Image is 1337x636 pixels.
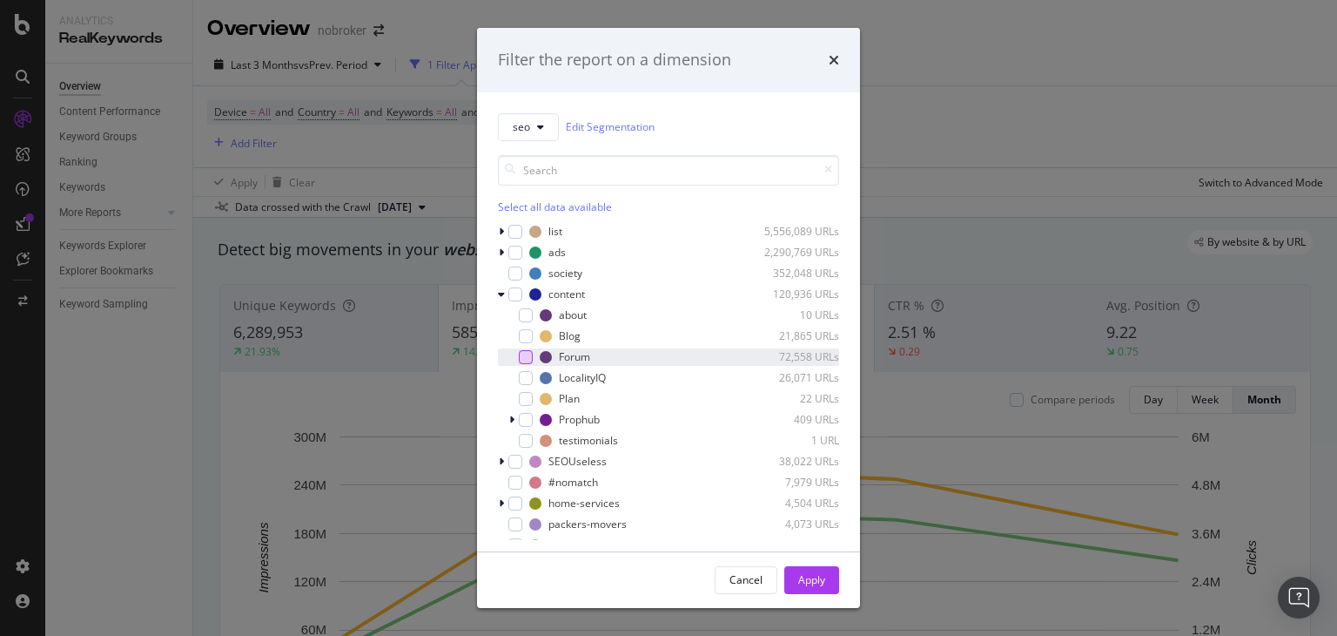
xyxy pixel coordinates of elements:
[754,349,839,364] div: 72,558 URLs
[754,496,839,511] div: 4,504 URLs
[754,308,839,322] div: 10 URLs
[754,328,839,343] div: 21,865 URLs
[559,328,581,343] div: Blog
[754,370,839,385] div: 26,071 URLs
[498,155,839,186] input: Search
[1278,577,1320,619] div: Open Intercom Messenger
[513,119,530,134] span: seo
[559,433,618,448] div: testimonials
[559,308,587,322] div: about
[498,113,559,141] button: seo
[715,566,777,594] button: Cancel
[729,572,763,587] div: Cancel
[548,245,566,260] div: ads
[559,349,590,364] div: Forum
[754,475,839,490] div: 7,979 URLs
[829,49,839,71] div: times
[754,224,839,239] div: 5,556,089 URLs
[548,538,571,552] div: AMP
[548,496,620,511] div: home-services
[548,475,598,490] div: #nomatch
[548,517,627,531] div: packers-movers
[548,454,607,469] div: SEOUseless
[754,266,839,281] div: 352,048 URLs
[754,433,839,448] div: 1 URL
[498,200,839,214] div: Select all data available
[754,287,839,301] div: 120,936 URLs
[754,538,839,552] div: 1,777 URLs
[559,370,606,385] div: LocalityIQ
[559,391,580,406] div: Plan
[798,572,825,587] div: Apply
[548,224,562,239] div: list
[754,517,839,531] div: 4,073 URLs
[754,245,839,260] div: 2,290,769 URLs
[754,412,839,427] div: 409 URLs
[548,287,585,301] div: content
[477,28,860,608] div: modal
[548,266,582,281] div: society
[754,391,839,406] div: 22 URLs
[754,454,839,469] div: 38,022 URLs
[498,49,731,71] div: Filter the report on a dimension
[559,412,600,427] div: Prophub
[784,566,839,594] button: Apply
[566,118,655,136] a: Edit Segmentation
